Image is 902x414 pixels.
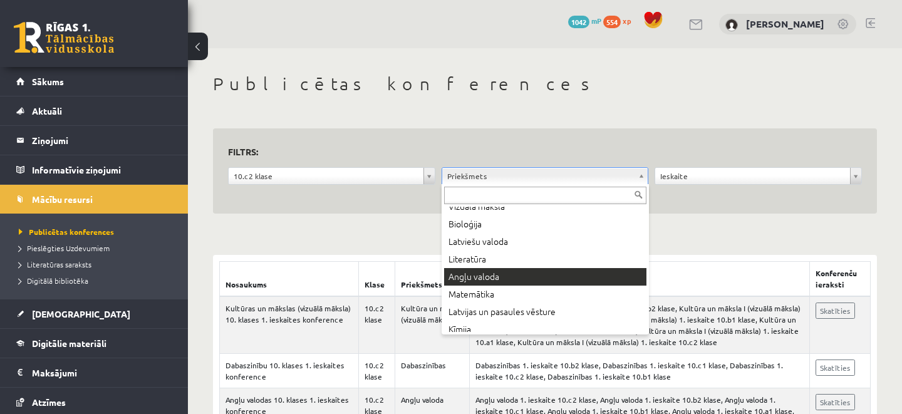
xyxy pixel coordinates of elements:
div: Matemātika [444,286,646,303]
div: Literatūra [444,251,646,268]
div: Latviešu valoda [444,233,646,251]
div: Bioloģija [444,215,646,233]
div: Latvijas un pasaules vēsture [444,303,646,321]
div: Angļu valoda [444,268,646,286]
div: Ķīmija [444,321,646,338]
div: Vizuālā māksla [444,198,646,215]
